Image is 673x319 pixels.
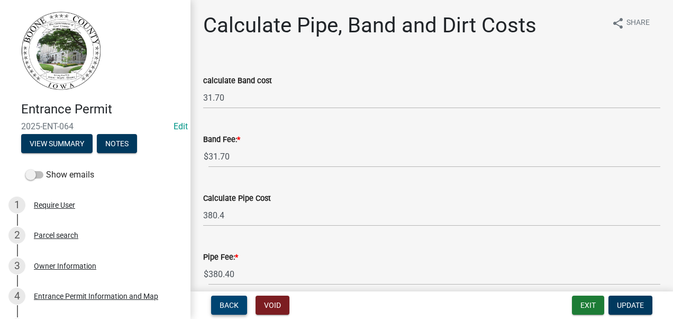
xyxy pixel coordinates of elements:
[203,146,209,167] span: $
[34,262,96,270] div: Owner Information
[34,232,78,239] div: Parcel search
[21,140,93,148] wm-modal-confirm: Summary
[174,121,188,131] a: Edit
[256,296,289,315] button: Void
[21,134,93,153] button: View Summary
[21,102,182,117] h4: Entrance Permit
[203,136,240,144] label: Band Fee:
[211,296,247,315] button: Back
[21,11,102,91] img: Boone County, Iowa
[203,254,238,261] label: Pipe Fee:
[97,140,137,148] wm-modal-confirm: Notes
[626,17,650,30] span: Share
[220,301,239,309] span: Back
[203,77,272,85] label: calculate Band cost
[174,121,188,131] wm-modal-confirm: Edit Application Number
[8,288,25,305] div: 4
[612,17,624,30] i: share
[8,197,25,214] div: 1
[21,121,169,131] span: 2025-ENT-064
[34,293,158,300] div: Entrance Permit Information and Map
[97,134,137,153] button: Notes
[34,201,75,209] div: Require User
[25,169,94,181] label: Show emails
[203,263,209,285] span: $
[603,13,658,33] button: shareShare
[617,301,644,309] span: Update
[8,227,25,244] div: 2
[203,13,536,38] h1: Calculate Pipe, Band and Dirt Costs
[203,195,271,202] label: Calculate Pipe Cost
[8,258,25,274] div: 3
[608,296,652,315] button: Update
[572,296,604,315] button: Exit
